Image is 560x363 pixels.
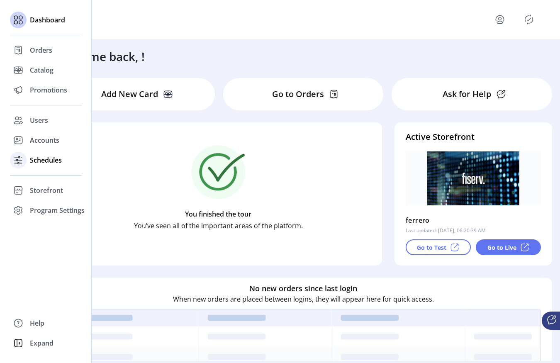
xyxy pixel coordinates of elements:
span: Users [30,115,48,125]
button: menu [493,13,506,26]
span: Accounts [30,135,59,145]
p: Add New Card [101,88,158,100]
h4: Active Storefront [406,131,541,143]
p: Go to Orders [272,88,324,100]
p: You finished the tour [185,209,251,219]
p: You’ve seen all of the important areas of the platform. [134,221,303,231]
span: Help [30,318,44,328]
p: When new orders are placed between logins, they will appear here for quick access. [173,294,434,304]
p: Go to Live [487,243,516,252]
p: Last updated: [DATE], 06:20:39 AM [406,227,486,234]
span: Catalog [30,65,54,75]
span: Promotions [30,85,67,95]
p: Go to Test [417,243,446,252]
span: Schedules [30,155,62,165]
p: ferrero [406,214,430,227]
span: Dashboard [30,15,65,25]
span: Program Settings [30,205,85,215]
span: Expand [30,338,54,348]
span: Orders [30,45,52,55]
p: Ask for Help [443,88,491,100]
h6: No new orders since last login [249,283,357,294]
span: Storefront [30,185,63,195]
h3: Welcome back, ! [55,48,145,65]
button: Publisher Panel [522,13,536,26]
